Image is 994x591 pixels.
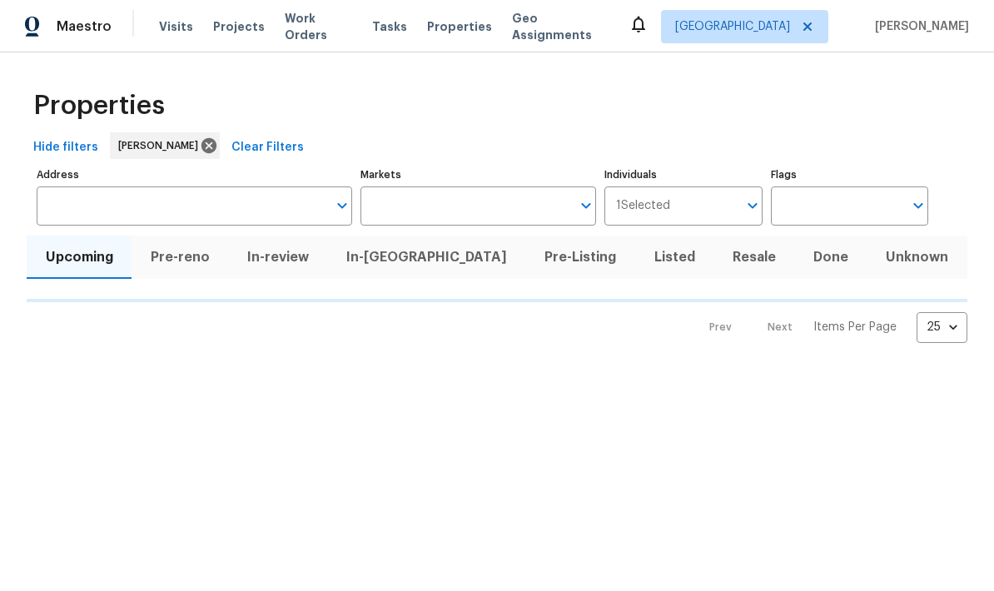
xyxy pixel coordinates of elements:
button: Open [907,194,930,217]
span: Properties [427,18,492,35]
button: Open [741,194,764,217]
span: Pre-Listing [536,246,625,269]
span: Done [805,246,857,269]
span: Upcoming [37,246,122,269]
span: Visits [159,18,193,35]
p: Items Per Page [813,319,897,335]
span: [GEOGRAPHIC_DATA] [675,18,790,35]
span: Clear Filters [231,137,304,158]
span: In-[GEOGRAPHIC_DATA] [338,246,516,269]
span: Properties [33,97,165,114]
span: Unknown [877,246,957,269]
label: Flags [771,170,928,180]
button: Hide filters [27,132,105,163]
button: Open [574,194,598,217]
span: Maestro [57,18,112,35]
span: Projects [213,18,265,35]
span: In-review [238,246,317,269]
span: Resale [723,246,784,269]
div: 25 [917,305,967,349]
label: Individuals [604,170,762,180]
button: Open [331,194,354,217]
nav: Pagination Navigation [693,312,967,343]
button: Clear Filters [225,132,311,163]
span: 1 Selected [616,199,670,213]
span: [PERSON_NAME] [868,18,969,35]
label: Address [37,170,352,180]
span: Listed [645,246,703,269]
span: Pre-reno [142,246,218,269]
label: Markets [360,170,597,180]
div: [PERSON_NAME] [110,132,220,159]
span: Tasks [372,21,407,32]
span: Geo Assignments [512,10,609,43]
span: Hide filters [33,137,98,158]
span: [PERSON_NAME] [118,137,205,154]
span: Work Orders [285,10,352,43]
